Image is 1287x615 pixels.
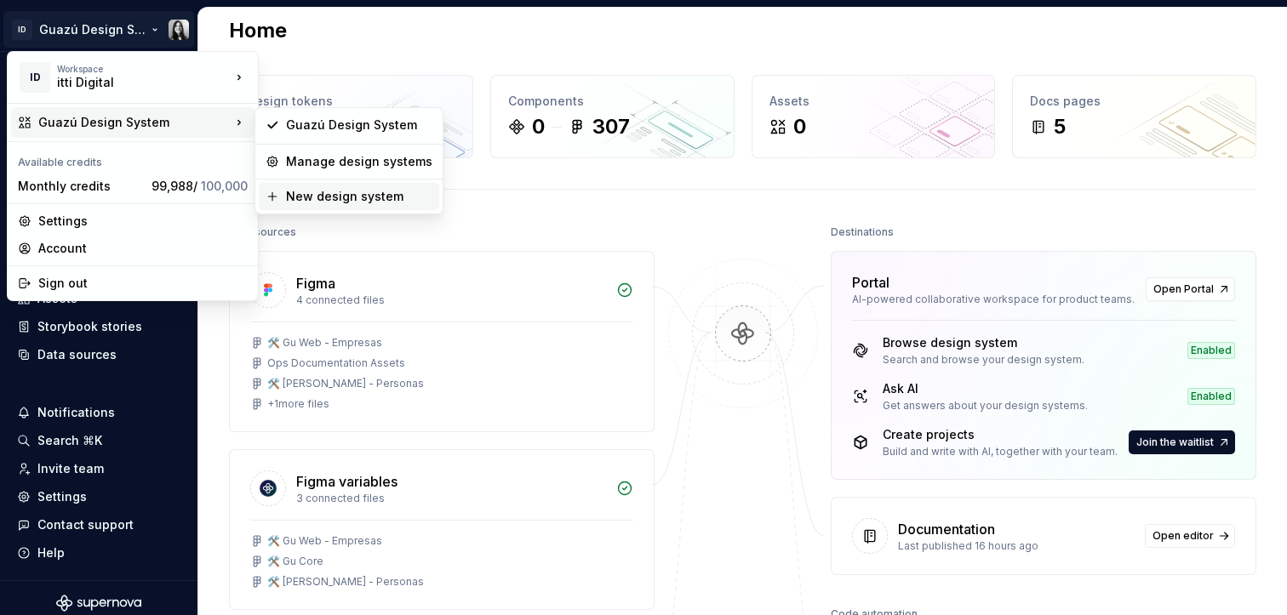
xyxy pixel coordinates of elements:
div: Available credits [11,145,255,173]
div: itti Digital [57,74,202,91]
div: Manage design systems [286,153,432,170]
div: Account [38,240,248,257]
div: Sign out [38,275,248,292]
div: ID [20,62,50,93]
div: Guazú Design System [38,114,231,131]
span: 100,000 [201,179,248,193]
div: Monthly credits [18,178,145,195]
span: 99,988 / [152,179,248,193]
div: New design system [286,188,432,205]
div: Workspace [57,64,231,74]
div: Settings [38,213,248,230]
div: Guazú Design System [286,117,432,134]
